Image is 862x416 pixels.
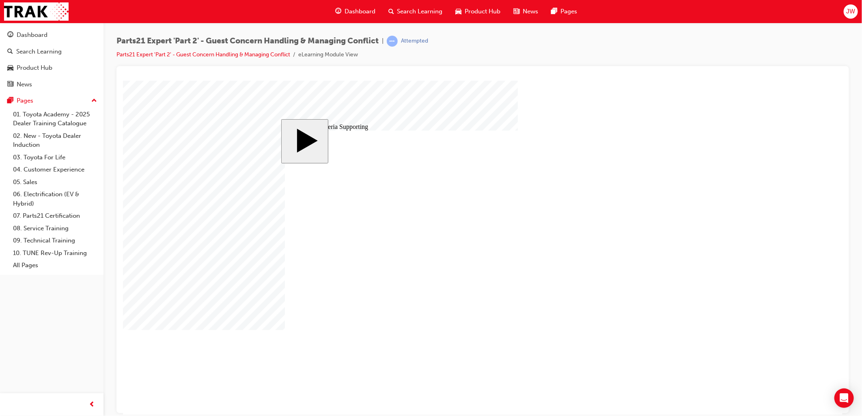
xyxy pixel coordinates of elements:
a: 09. Technical Training [10,234,100,247]
span: | [382,36,384,46]
div: Open Intercom Messenger [834,388,854,408]
a: 04. Customer Experience [10,163,100,176]
button: Start [158,39,205,83]
a: Search Learning [3,44,100,59]
span: guage-icon [335,6,341,17]
a: News [3,77,100,92]
a: Parts21 Expert 'Part 2' - Guest Concern Handling & Managing Conflict [116,51,290,58]
span: Pages [561,7,578,16]
li: eLearning Module View [298,50,358,60]
a: 07. Parts21 Certification [10,210,100,222]
span: news-icon [514,6,520,17]
button: JW [844,4,858,19]
a: 06. Electrification (EV & Hybrid) [10,188,100,210]
span: prev-icon [89,400,95,410]
span: up-icon [91,96,97,106]
span: guage-icon [7,32,13,39]
a: Dashboard [3,28,100,43]
span: car-icon [456,6,462,17]
a: 10. TUNE Rev-Up Training [10,247,100,259]
a: 02. New - Toyota Dealer Induction [10,130,100,151]
a: news-iconNews [507,3,545,20]
a: All Pages [10,259,100,272]
span: Parts21 Expert 'Part 2' - Guest Concern Handling & Managing Conflict [116,36,379,46]
a: guage-iconDashboard [329,3,382,20]
a: Product Hub [3,60,100,75]
span: search-icon [7,48,13,56]
a: 08. Service Training [10,222,100,235]
span: car-icon [7,64,13,72]
a: car-iconProduct Hub [449,3,507,20]
span: news-icon [7,81,13,88]
a: pages-iconPages [545,3,584,20]
span: pages-icon [552,6,558,17]
button: DashboardSearch LearningProduct HubNews [3,26,100,93]
a: search-iconSearch Learning [382,3,449,20]
span: Product Hub [465,7,501,16]
button: Pages [3,93,100,108]
div: News [17,80,32,89]
img: Trak [4,2,69,21]
div: Attempted [401,37,428,45]
a: 01. Toyota Academy - 2025 Dealer Training Catalogue [10,108,100,130]
span: News [523,7,539,16]
span: Dashboard [345,7,375,16]
span: JW [846,7,855,16]
span: learningRecordVerb_ATTEMPT-icon [387,36,398,47]
a: 05. Sales [10,176,100,189]
div: Search Learning [16,47,62,56]
div: Pages [17,96,33,105]
span: pages-icon [7,97,13,105]
span: Search Learning [397,7,443,16]
div: Dashboard [17,30,47,40]
span: search-icon [388,6,394,17]
a: 03. Toyota For Life [10,151,100,164]
div: Expert | Cluster 2 Start Course [158,39,561,296]
div: Product Hub [17,63,52,73]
